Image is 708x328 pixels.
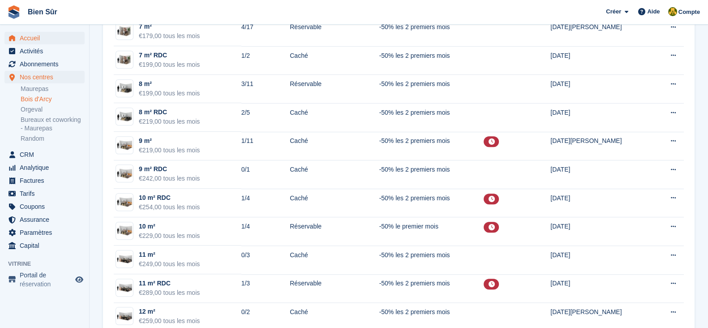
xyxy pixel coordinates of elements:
[21,105,85,114] a: Orgeval
[116,25,133,38] img: box-7m2.jpg
[550,132,656,160] td: [DATE][PERSON_NAME]
[139,31,200,41] div: €179,00 tous les mois
[4,213,85,226] a: menu
[379,160,484,189] td: -50% les 2 premiers mois
[241,46,290,75] td: 1/2
[379,274,484,303] td: -50% les 2 premiers mois
[4,174,85,187] a: menu
[290,160,379,189] td: Caché
[20,213,73,226] span: Assurance
[20,271,73,289] span: Portail de réservation
[139,89,200,98] div: €199,00 tous les mois
[4,226,85,239] a: menu
[550,103,656,132] td: [DATE]
[139,279,200,288] div: 11 m² RDC
[20,187,73,200] span: Tarifs
[20,71,73,83] span: Nos centres
[74,274,85,285] a: Boutique d'aperçu
[116,310,133,323] img: 125-sqft-unit.jpg
[550,46,656,75] td: [DATE]
[4,58,85,70] a: menu
[550,274,656,303] td: [DATE]
[116,224,133,237] img: 100-sqft-unit.jpg
[290,18,379,47] td: Réservable
[139,222,200,231] div: 10 m²
[20,45,73,57] span: Activités
[290,75,379,104] td: Réservable
[668,7,677,16] img: Fatima Kelaaoui
[550,75,656,104] td: [DATE]
[8,259,89,268] span: Vitrine
[21,95,85,104] a: Bois d'Arcy
[290,189,379,217] td: Caché
[379,46,484,75] td: -50% les 2 premiers mois
[139,174,200,183] div: €242,00 tous les mois
[139,231,200,241] div: €229,00 tous les mois
[290,246,379,274] td: Caché
[241,132,290,160] td: 1/11
[139,108,200,117] div: 8 m² RDC
[4,187,85,200] a: menu
[139,250,200,259] div: 11 m²
[241,274,290,303] td: 1/3
[379,132,484,160] td: -50% les 2 premiers mois
[290,217,379,246] td: Réservable
[379,189,484,217] td: -50% les 2 premiers mois
[4,148,85,161] a: menu
[139,60,200,69] div: €199,00 tous les mois
[20,161,73,174] span: Analytique
[116,82,133,95] img: 75-sqft-unit.jpg
[116,110,133,123] img: box-8m2.jpg
[241,246,290,274] td: 0/3
[116,139,133,152] img: 100-sqft-unit.jpg
[139,307,200,316] div: 12 m²
[241,160,290,189] td: 0/1
[139,164,200,174] div: 9 m² RDC
[20,200,73,213] span: Coupons
[4,239,85,252] a: menu
[21,85,85,93] a: Maurepas
[550,18,656,47] td: [DATE][PERSON_NAME]
[24,4,61,19] a: Bien Sûr
[139,316,200,326] div: €259,00 tous les mois
[4,45,85,57] a: menu
[139,193,200,203] div: 10 m² RDC
[4,71,85,83] a: menu
[116,196,133,209] img: box-10m2.jpg
[116,167,133,180] img: box-10m2.jpg
[4,32,85,44] a: menu
[379,18,484,47] td: -50% les 2 premiers mois
[21,116,85,133] a: Bureaux et coworking - Maurepas
[4,271,85,289] a: menu
[20,239,73,252] span: Capital
[290,46,379,75] td: Caché
[20,148,73,161] span: CRM
[379,217,484,246] td: -50% le premier mois
[139,288,200,298] div: €289,00 tous les mois
[116,281,133,294] img: box-12m2.jpg
[139,146,200,155] div: €219,00 tous les mois
[290,274,379,303] td: Réservable
[647,7,660,16] span: Aide
[379,103,484,132] td: -50% les 2 premiers mois
[379,75,484,104] td: -50% les 2 premiers mois
[241,18,290,47] td: 4/17
[379,246,484,274] td: -50% les 2 premiers mois
[139,136,200,146] div: 9 m²
[21,134,85,143] a: Random
[116,53,133,66] img: box-7m2.jpg
[20,174,73,187] span: Factures
[550,160,656,189] td: [DATE]
[4,200,85,213] a: menu
[550,246,656,274] td: [DATE]
[139,51,200,60] div: 7 m² RDC
[290,132,379,160] td: Caché
[290,103,379,132] td: Caché
[241,217,290,246] td: 1/4
[550,217,656,246] td: [DATE]
[116,253,133,266] img: 125-sqft-unit.jpg
[139,117,200,126] div: €219,00 tous les mois
[20,32,73,44] span: Accueil
[139,259,200,269] div: €249,00 tous les mois
[139,79,200,89] div: 8 m²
